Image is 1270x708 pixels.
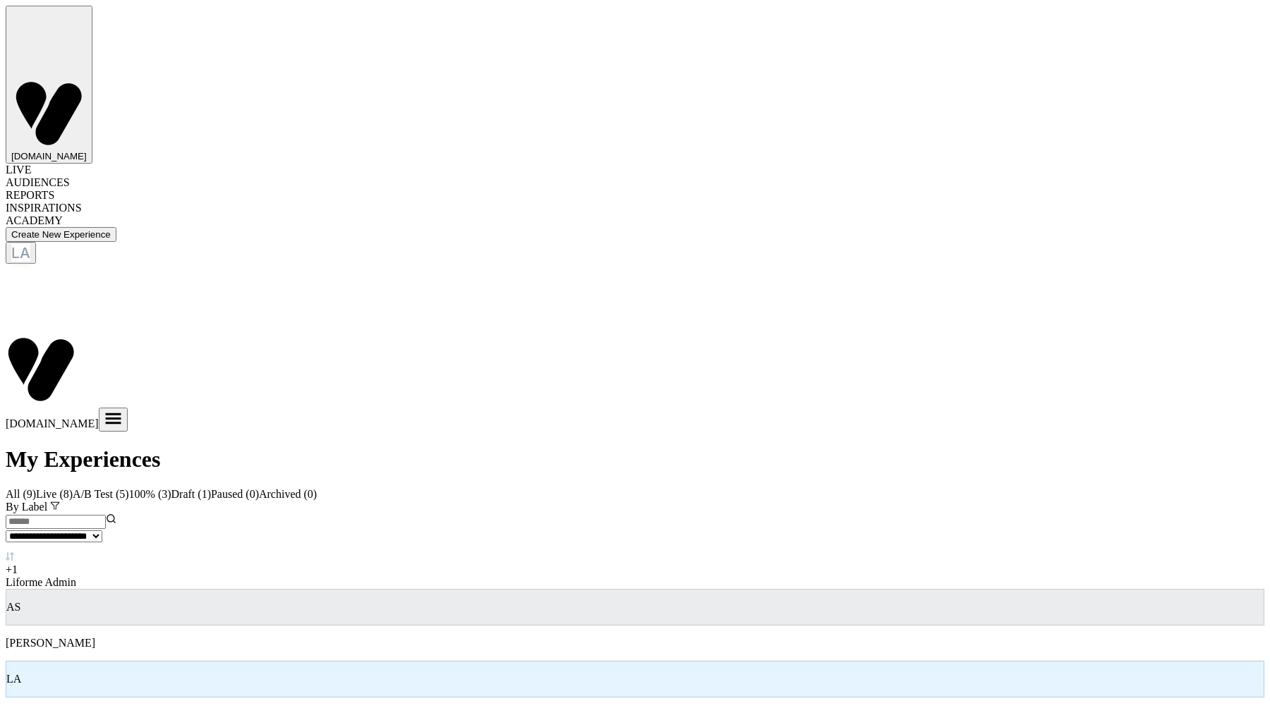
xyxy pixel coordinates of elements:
[6,601,1264,614] p: AS
[6,488,36,500] span: All ( 9 )
[6,6,92,164] button: Visually logo[DOMAIN_NAME]
[73,488,128,500] span: A/B Test ( 5 )
[259,488,317,500] span: Archived ( 0 )
[6,242,36,264] button: LA
[6,637,1264,649] p: [PERSON_NAME]
[6,164,1264,176] div: LIVE
[6,227,116,242] button: Create New Experience
[36,488,73,500] span: Live ( 8 )
[6,176,1264,189] div: AUDIENCES
[6,673,1264,685] p: LA
[6,334,76,405] img: Visually logo
[6,552,14,561] img: end
[6,446,1264,472] h1: My Experiences
[6,501,47,513] span: By Label
[13,78,84,149] img: Visually logo
[211,488,259,500] span: Paused ( 0 )
[129,488,171,500] span: 100% ( 3 )
[6,417,99,429] span: [DOMAIN_NAME]
[6,189,1264,202] div: REPORTS
[6,576,1264,589] div: Liforme Admin
[6,202,1264,214] div: INSPIRATIONS
[11,244,30,262] div: LA
[11,151,87,161] span: [DOMAIN_NAME]
[6,563,1264,576] div: + 1
[6,214,1264,227] div: ACADEMY
[171,488,211,500] span: Draft ( 1 )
